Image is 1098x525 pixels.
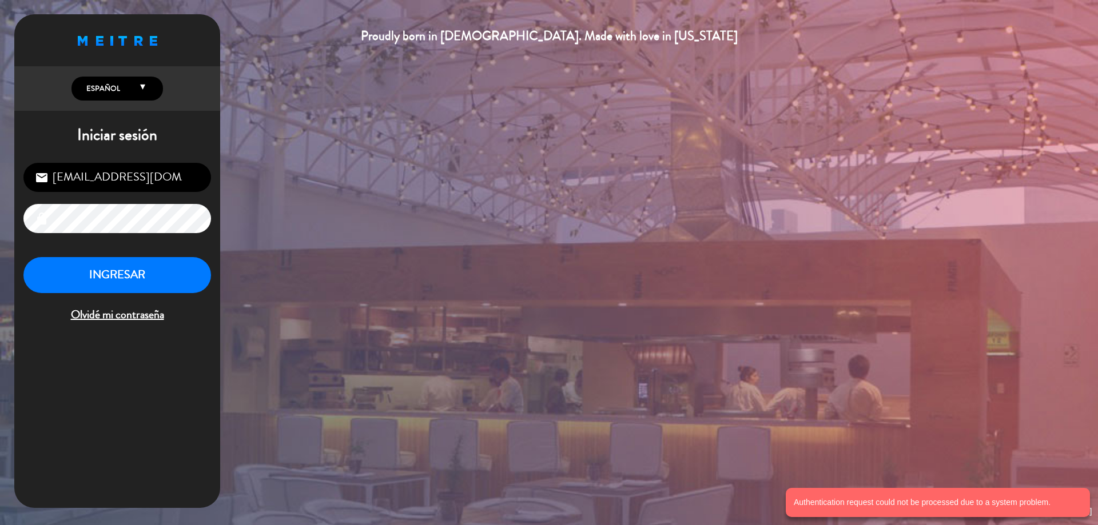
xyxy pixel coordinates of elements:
span: Olvidé mi contraseña [23,306,211,324]
i: lock [35,212,49,226]
notyf-toast: Authentication request could not be processed due to a system problem. [786,488,1090,517]
button: INGRESAR [23,257,211,293]
input: Correo Electrónico [23,163,211,192]
h1: Iniciar sesión [14,126,220,145]
span: Español [83,83,120,94]
i: email [35,171,49,185]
